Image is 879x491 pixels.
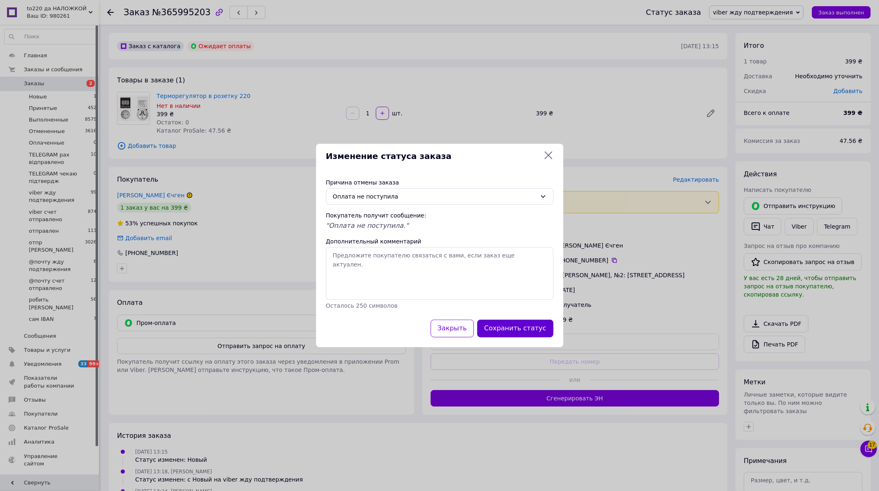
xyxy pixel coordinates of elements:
label: Дополнительный комментарий [326,238,422,245]
span: "Оплата не поступила." [326,222,409,229]
button: Закрыть [431,320,474,337]
div: Оплата не поступила [333,192,537,201]
span: Осталось 250 символов [326,302,398,309]
div: Покупатель получит сообщение: [326,211,553,220]
div: Причина отмены заказа [326,178,553,187]
span: Изменение статуса заказа [326,150,540,162]
button: Сохранить статус [477,320,553,337]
